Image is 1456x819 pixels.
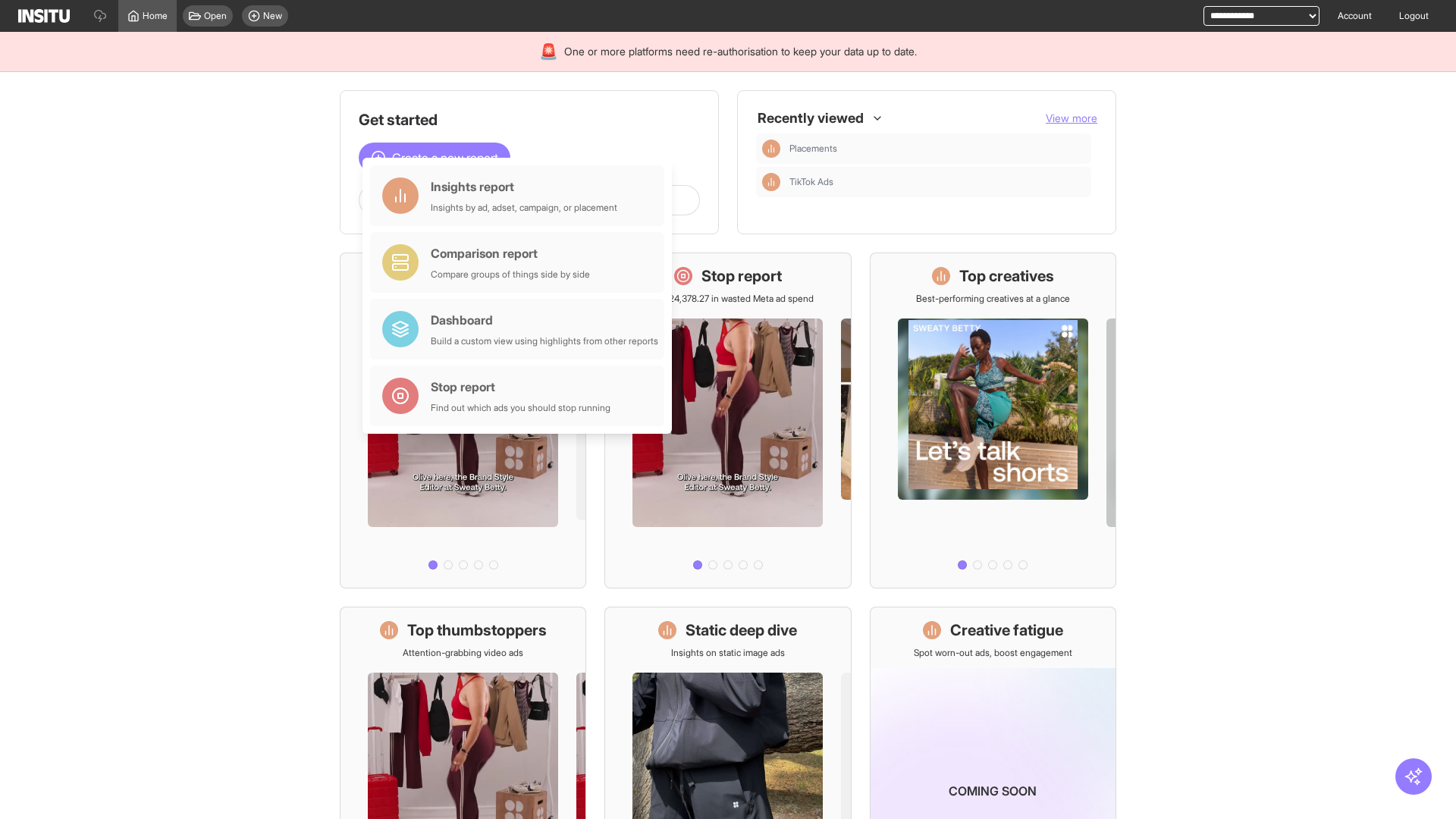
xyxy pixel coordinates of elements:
span: New [263,10,282,22]
span: Home [143,10,168,22]
span: TikTok Ads [789,176,1085,188]
h1: Top creatives [959,265,1054,287]
p: Best-performing creatives at a glance [916,293,1070,305]
h1: Get started [359,109,700,130]
div: Insights [762,140,780,158]
p: Insights on static image ads [671,647,785,659]
h1: Static deep dive [686,620,797,641]
button: Create a new report [359,143,510,173]
a: Stop reportSave £24,378.27 in wasted Meta ad spend [604,253,851,588]
button: View more [1046,111,1097,126]
div: Find out which ads you should stop running [431,402,610,414]
span: TikTok Ads [789,176,833,188]
div: Dashboard [431,311,658,329]
h1: Top thumbstoppers [407,620,547,641]
span: Open [204,10,227,22]
div: Insights report [431,177,617,196]
p: Save £24,378.27 in wasted Meta ad spend [642,293,814,305]
div: Stop report [431,378,610,396]
h1: Stop report [701,265,782,287]
div: Build a custom view using highlights from other reports [431,335,658,347]
div: 🚨 [539,41,558,62]
div: Insights [762,173,780,191]
p: Attention-grabbing video ads [403,647,523,659]
span: One or more platforms need re-authorisation to keep your data up to date. [564,44,917,59]
span: Placements [789,143,1085,155]
div: Comparison report [431,244,590,262]
span: View more [1046,111,1097,124]
div: Compare groups of things side by side [431,268,590,281]
span: Create a new report [392,149,498,167]
span: Placements [789,143,837,155]
img: Logo [18,9,70,23]
div: Insights by ad, adset, campaign, or placement [431,202,617,214]
a: What's live nowSee all active ads instantly [340,253,586,588]
a: Top creativesBest-performing creatives at a glance [870,253,1116,588]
